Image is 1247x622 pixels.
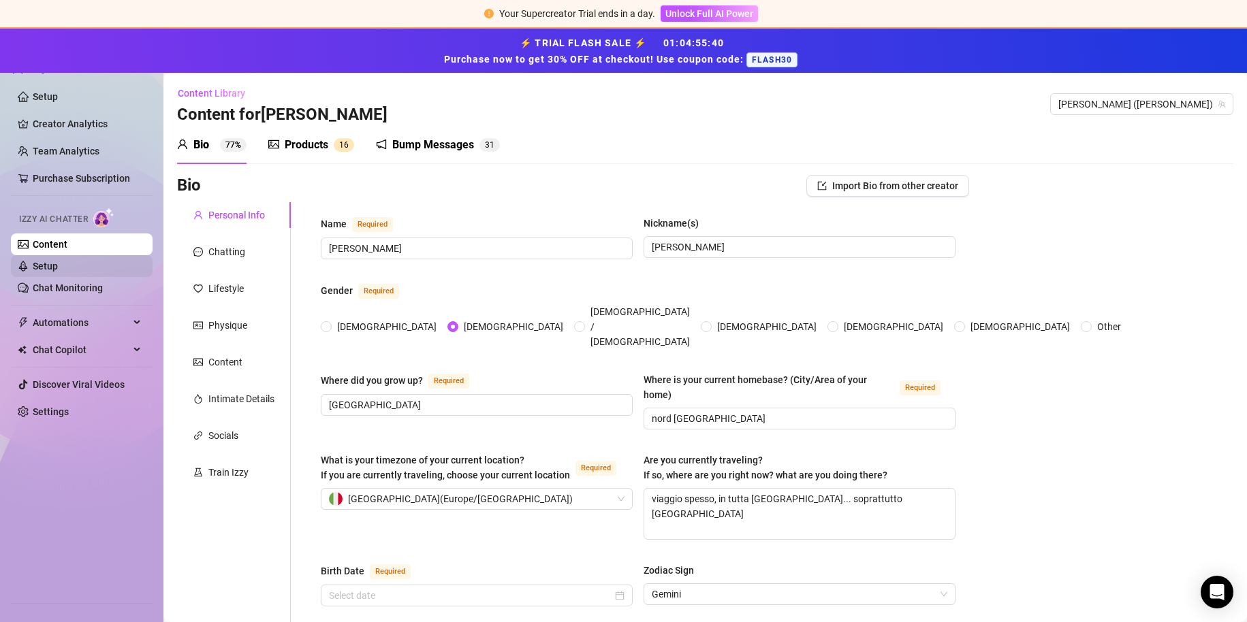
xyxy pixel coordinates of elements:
span: Other [1092,319,1126,334]
div: Where did you grow up? [321,373,423,388]
span: Unlock Full AI Power [665,8,753,19]
span: notification [376,139,387,150]
div: Train Izzy [208,465,249,480]
label: Name [321,216,408,232]
span: heart [193,284,203,293]
span: [DEMOGRAPHIC_DATA] [838,319,949,334]
span: [DEMOGRAPHIC_DATA] [458,319,569,334]
img: AI Chatter [93,208,114,227]
span: Required [370,564,411,579]
textarea: viaggio spesso, in tutta [GEOGRAPHIC_DATA]... soprattutto [GEOGRAPHIC_DATA] [644,489,955,539]
span: [GEOGRAPHIC_DATA] ( Europe/[GEOGRAPHIC_DATA] ) [348,489,573,509]
sup: 16 [334,138,354,152]
input: Where did you grow up? [329,397,622,412]
button: Unlock Full AI Power [661,5,758,22]
label: Where is your current homebase? (City/Area of your home) [644,372,956,402]
span: Izzy AI Chatter [19,213,88,226]
div: Bio [193,137,209,153]
sup: 77% [220,138,247,152]
button: Content Library [177,82,256,104]
span: Automations [33,312,129,333]
span: Your Supercreator Trial ends in a day. [499,8,655,19]
span: team [1218,100,1226,108]
span: thunderbolt [18,317,29,328]
span: What is your timezone of your current location? If you are currently traveling, choose your curre... [321,455,570,480]
span: picture [193,357,203,367]
span: Required [428,374,469,389]
span: [DEMOGRAPHIC_DATA] [332,319,442,334]
div: Content [208,355,242,370]
label: Nickname(s) [644,216,708,231]
input: Nickname(s) [652,240,945,255]
h3: Bio [177,175,201,197]
div: Birth Date [321,563,364,578]
a: Purchase Subscription [33,167,142,189]
span: [DEMOGRAPHIC_DATA] [965,319,1075,334]
label: Zodiac Sign [644,563,704,578]
div: Gender [321,283,353,298]
span: Required [575,461,616,476]
span: [DEMOGRAPHIC_DATA] / [DEMOGRAPHIC_DATA] [585,304,695,349]
span: user [177,139,188,150]
div: Personal Info [208,208,265,223]
div: Bump Messages [392,137,474,153]
img: Chat Copilot [18,345,27,355]
span: idcard [193,321,203,330]
span: picture [268,139,279,150]
span: Chat Copilot [33,339,129,361]
a: Unlock Full AI Power [661,8,758,19]
div: Open Intercom Messenger [1201,576,1233,608]
h3: Content for [PERSON_NAME] [177,104,388,126]
span: 6 [344,140,349,150]
span: user [193,210,203,220]
span: 3 [485,140,490,150]
input: Where is your current homebase? (City/Area of your home) [652,411,945,426]
span: experiment [193,468,203,477]
span: Required [352,217,393,232]
input: Name [329,241,622,256]
label: Gender [321,282,414,299]
input: Birth Date [329,588,612,603]
span: fire [193,394,203,404]
a: Content [33,239,67,250]
label: Where did you grow up? [321,372,484,389]
div: Socials [208,428,238,443]
a: Creator Analytics [33,113,142,135]
a: Chat Monitoring [33,282,103,293]
div: Nickname(s) [644,216,699,231]
span: Gemini [652,584,947,604]
strong: ⚡ TRIAL FLASH SALE ⚡ [444,37,803,65]
span: Required [900,380,941,395]
label: Birth Date [321,563,426,579]
div: Chatting [208,244,245,259]
a: Settings [33,406,69,417]
div: Where is your current homebase? (City/Area of your home) [644,372,894,402]
span: [DEMOGRAPHIC_DATA] [712,319,822,334]
span: Johnnyrichs (johnnyrichsxx) [1058,94,1225,114]
span: Content Library [178,88,245,99]
a: Setup [33,261,58,272]
div: Lifestyle [208,281,244,296]
span: Import Bio from other creator [832,180,958,191]
span: Are you currently traveling? If so, where are you right now? what are you doing there? [644,455,887,480]
span: Required [358,284,399,299]
sup: 31 [479,138,500,152]
span: 01 : 04 : 55 : 40 [663,37,724,48]
span: 1 [490,140,494,150]
div: Zodiac Sign [644,563,694,578]
strong: Purchase now to get 30% OFF at checkout! Use coupon code: [444,54,746,65]
div: Products [285,137,328,153]
span: message [193,247,203,257]
span: link [193,431,203,440]
img: it [329,492,343,506]
span: import [817,181,827,191]
div: Name [321,216,347,231]
div: Intimate Details [208,391,274,406]
a: Team Analytics [33,146,99,157]
span: exclamation-circle [484,9,494,18]
a: Setup [33,91,58,102]
span: FLASH30 [746,52,798,67]
a: Discover Viral Videos [33,379,125,390]
span: 1 [339,140,344,150]
div: Physique [208,318,247,333]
